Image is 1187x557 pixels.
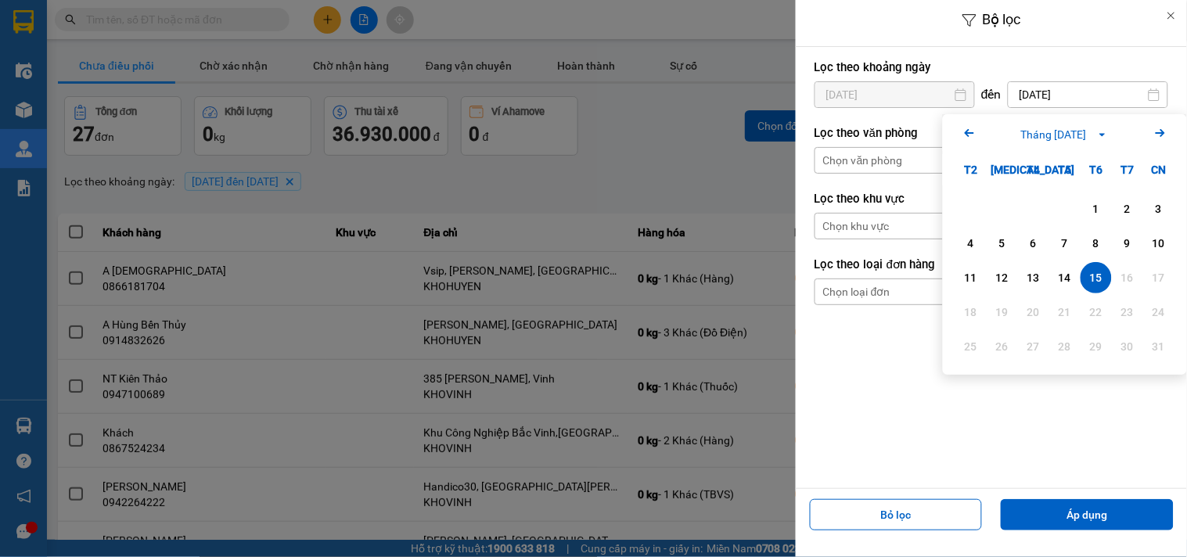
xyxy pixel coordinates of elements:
div: 28 [1054,337,1076,356]
button: Bỏ lọc [810,499,983,530]
div: 23 [1117,303,1138,322]
div: 10 [1148,234,1170,253]
div: 1 [1085,199,1107,218]
div: 13 [1023,268,1045,287]
div: 12 [991,268,1013,287]
div: 4 [960,234,982,253]
div: 6 [1023,234,1045,253]
div: 16 [1117,268,1138,287]
div: T7 [1112,154,1143,185]
div: Not available. Thứ Ba, tháng 08 19 2025. [987,296,1018,328]
div: Chọn văn phòng [823,153,903,168]
div: 29 [1085,337,1107,356]
button: Áp dụng [1001,499,1174,530]
div: 27 [1023,337,1045,356]
div: 9 [1117,234,1138,253]
div: Chọn loại đơn [823,284,890,300]
div: 24 [1148,303,1170,322]
div: 2 [1117,199,1138,218]
div: Choose Thứ Ba, tháng 08 12 2025. It's available. [987,262,1018,293]
label: Lọc theo loại đơn hàng [815,257,1168,272]
div: Choose Thứ Sáu, tháng 08 1 2025. It's available. [1081,193,1112,225]
div: 14 [1054,268,1076,287]
div: Not available. Chủ Nhật, tháng 08 24 2025. [1143,296,1174,328]
div: Selected. Thứ Sáu, tháng 08 15 2025. It's available. [1081,262,1112,293]
div: 30 [1117,337,1138,356]
div: 8 [1085,234,1107,253]
div: Choose Thứ Năm, tháng 08 14 2025. It's available. [1049,262,1081,293]
div: 25 [960,337,982,356]
div: T6 [1081,154,1112,185]
div: Choose Thứ Bảy, tháng 08 9 2025. It's available. [1112,228,1143,259]
button: Previous month. [960,124,979,145]
input: Select a date. [1009,82,1167,107]
div: 26 [991,337,1013,356]
div: Chọn khu vực [823,218,890,234]
div: Not available. Thứ Bảy, tháng 08 23 2025. [1112,296,1143,328]
label: Lọc theo khoảng ngày [815,59,1168,75]
label: Lọc theo văn phòng [815,125,1168,141]
div: Choose Thứ Tư, tháng 08 6 2025. It's available. [1018,228,1049,259]
div: T5 [1049,154,1081,185]
div: Not available. Chủ Nhật, tháng 08 31 2025. [1143,331,1174,362]
div: Choose Thứ Tư, tháng 08 13 2025. It's available. [1018,262,1049,293]
div: 31 [1148,337,1170,356]
div: 19 [991,303,1013,322]
svg: Arrow Right [1151,124,1170,142]
div: Choose Chủ Nhật, tháng 08 3 2025. It's available. [1143,193,1174,225]
div: Not available. Thứ Năm, tháng 08 28 2025. [1049,331,1081,362]
div: Choose Thứ Ba, tháng 08 5 2025. It's available. [987,228,1018,259]
div: Not available. Thứ Tư, tháng 08 20 2025. [1018,296,1049,328]
div: 11 [960,268,982,287]
div: Calendar. [943,114,1187,375]
div: 17 [1148,268,1170,287]
div: Not available. Thứ Bảy, tháng 08 16 2025. [1112,262,1143,293]
div: 18 [960,303,982,322]
div: Not available. Thứ Hai, tháng 08 25 2025. [955,331,987,362]
div: Not available. Thứ Hai, tháng 08 18 2025. [955,296,987,328]
div: Choose Thứ Năm, tháng 08 7 2025. It's available. [1049,228,1081,259]
input: Select a date. [815,82,974,107]
div: Choose Chủ Nhật, tháng 08 10 2025. It's available. [1143,228,1174,259]
div: Choose Thứ Hai, tháng 08 4 2025. It's available. [955,228,987,259]
div: 15 [1085,268,1107,287]
div: Not available. Thứ Tư, tháng 08 27 2025. [1018,331,1049,362]
div: [MEDICAL_DATA] [987,154,1018,185]
button: Next month. [1151,124,1170,145]
button: Tháng [DATE] [1016,126,1113,143]
div: Choose Thứ Hai, tháng 08 11 2025. It's available. [955,262,987,293]
div: Choose Thứ Sáu, tháng 08 8 2025. It's available. [1081,228,1112,259]
div: 20 [1023,303,1045,322]
div: Not available. Chủ Nhật, tháng 08 17 2025. [1143,262,1174,293]
div: Not available. Thứ Năm, tháng 08 21 2025. [1049,296,1081,328]
div: 21 [1054,303,1076,322]
div: T4 [1018,154,1049,185]
div: Choose Thứ Bảy, tháng 08 2 2025. It's available. [1112,193,1143,225]
div: 3 [1148,199,1170,218]
div: đến [975,87,1008,102]
div: 22 [1085,303,1107,322]
div: 7 [1054,234,1076,253]
span: Bộ lọc [983,11,1021,27]
div: Not available. Thứ Sáu, tháng 08 22 2025. [1081,296,1112,328]
svg: Arrow Left [960,124,979,142]
div: Not available. Thứ Bảy, tháng 08 30 2025. [1112,331,1143,362]
div: CN [1143,154,1174,185]
div: T2 [955,154,987,185]
div: Not available. Thứ Ba, tháng 08 26 2025. [987,331,1018,362]
div: Not available. Thứ Sáu, tháng 08 29 2025. [1081,331,1112,362]
label: Lọc theo khu vực [815,191,1168,207]
div: 5 [991,234,1013,253]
